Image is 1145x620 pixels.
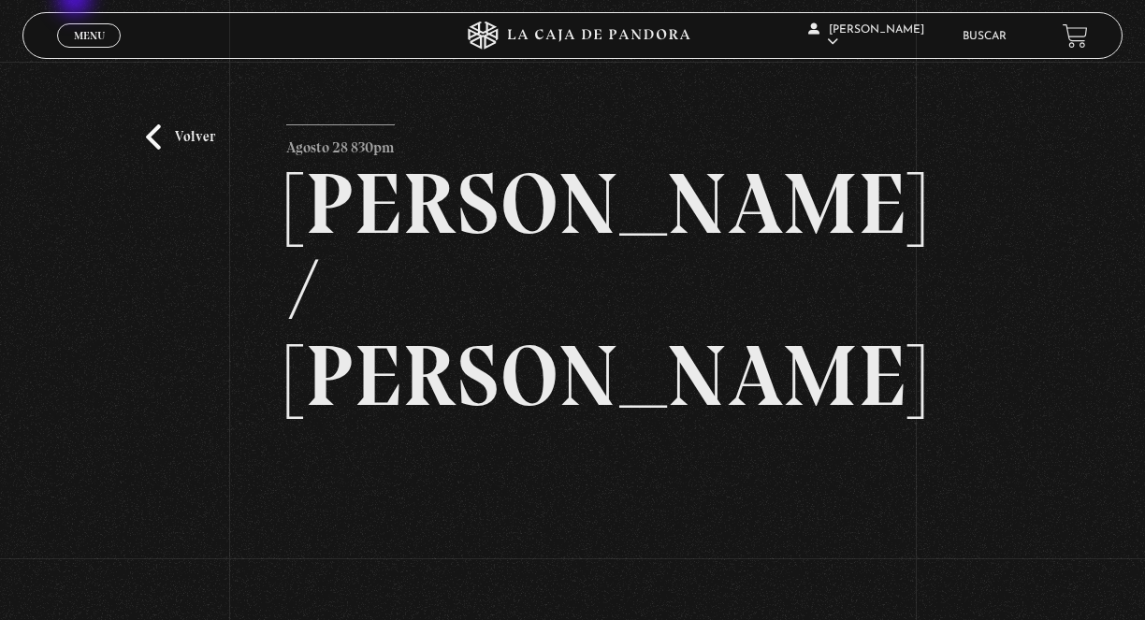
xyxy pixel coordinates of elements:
[1063,23,1088,49] a: View your shopping cart
[146,124,215,150] a: Volver
[67,46,111,59] span: Cerrar
[963,31,1007,42] a: Buscar
[286,161,858,419] h2: [PERSON_NAME] / [PERSON_NAME]
[286,124,395,162] p: Agosto 28 830pm
[74,30,105,41] span: Menu
[808,24,924,48] span: [PERSON_NAME]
